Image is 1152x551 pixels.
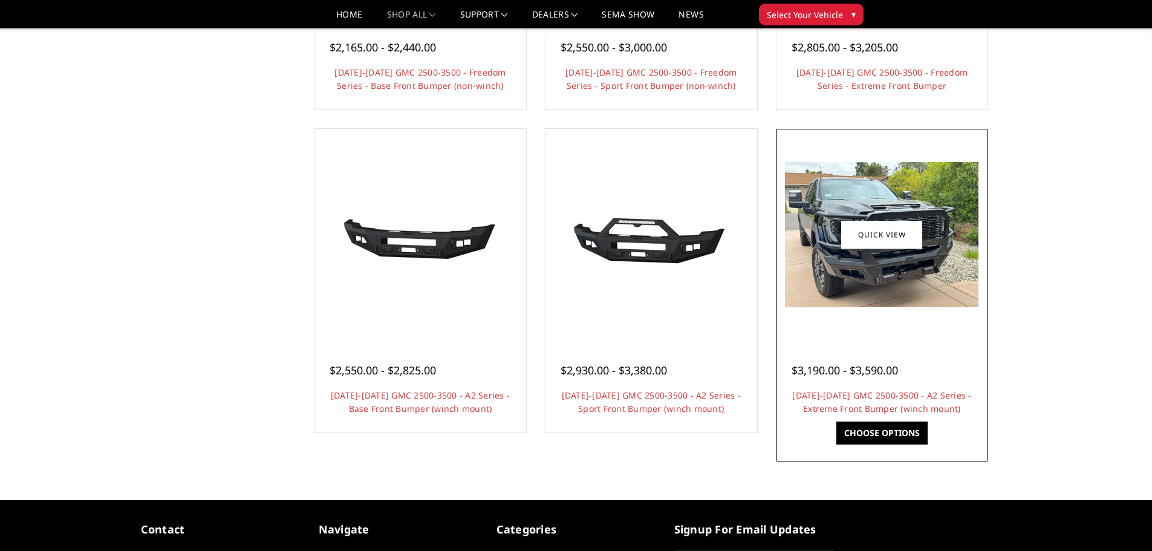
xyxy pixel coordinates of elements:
[785,162,978,307] img: 2024-2025 GMC 2500-3500 - A2 Series - Extreme Front Bumper (winch mount)
[792,390,971,414] a: [DATE]-[DATE] GMC 2500-3500 - A2 Series - Extreme Front Bumper (winch mount)
[548,132,754,337] a: 2024-2025 GMC 2500-3500 - A2 Series - Sport Front Bumper (winch mount) 2024-2025 GMC 2500-3500 - ...
[496,521,656,538] h5: Categories
[317,132,523,337] a: 2024-2025 GMC 2500-3500 - A2 Series - Base Front Bumper (winch mount) 2024-2025 GMC 2500-3500 - A...
[562,390,741,414] a: [DATE]-[DATE] GMC 2500-3500 - A2 Series - Sport Front Bumper (winch mount)
[792,40,898,54] span: $2,805.00 - $3,205.00
[679,10,703,28] a: News
[141,521,301,538] h5: contact
[1092,493,1152,551] iframe: Chat Widget
[851,8,856,21] span: ▾
[602,10,654,28] a: SEMA Show
[759,4,864,25] button: Select Your Vehicle
[460,10,508,28] a: Support
[792,363,898,377] span: $3,190.00 - $3,590.00
[779,132,985,337] a: 2024-2025 GMC 2500-3500 - A2 Series - Extreme Front Bumper (winch mount) 2024-2025 GMC 2500-3500 ...
[841,221,922,249] a: Quick view
[767,8,843,21] span: Select Your Vehicle
[319,521,478,538] h5: Navigate
[336,10,362,28] a: Home
[796,67,968,91] a: [DATE]-[DATE] GMC 2500-3500 - Freedom Series - Extreme Front Bumper
[532,10,578,28] a: Dealers
[331,390,510,414] a: [DATE]-[DATE] GMC 2500-3500 - A2 Series - Base Front Bumper (winch mount)
[330,40,436,54] span: $2,165.00 - $2,440.00
[561,40,667,54] span: $2,550.00 - $3,000.00
[565,67,737,91] a: [DATE]-[DATE] GMC 2500-3500 - Freedom Series - Sport Front Bumper (non-winch)
[387,10,436,28] a: shop all
[561,363,667,377] span: $2,930.00 - $3,380.00
[334,67,506,91] a: [DATE]-[DATE] GMC 2500-3500 - Freedom Series - Base Front Bumper (non-winch)
[836,422,928,445] a: Choose Options
[330,363,436,377] span: $2,550.00 - $2,825.00
[674,521,834,538] h5: signup for email updates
